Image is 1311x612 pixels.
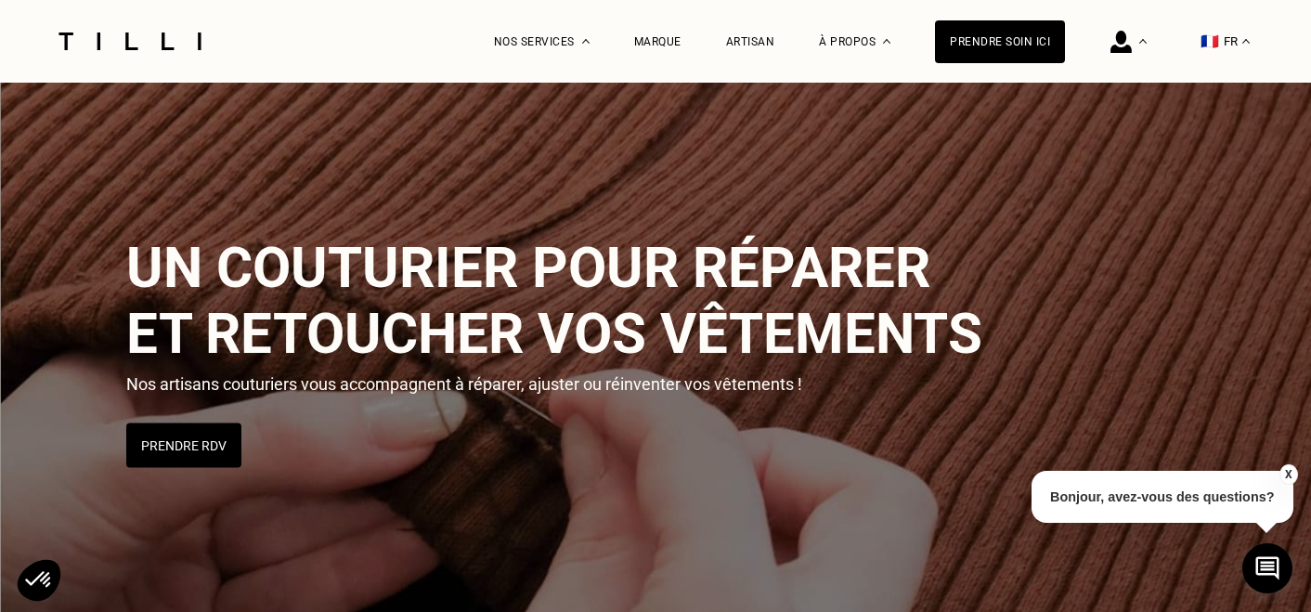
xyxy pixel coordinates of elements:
[1032,471,1293,523] p: Bonjour, avez-vous des questions?
[126,373,814,393] p: Nos artisans couturiers vous accompagnent à réparer, ajuster ou réinventer vos vêtements !
[726,35,775,48] a: Artisan
[582,39,590,44] img: Menu déroulant
[52,33,208,50] img: Logo du service de couturière Tilli
[1139,39,1147,44] img: Menu déroulant
[883,39,890,44] img: Menu déroulant à propos
[1279,464,1297,485] button: X
[126,300,982,366] span: et retoucher vos vêtements
[634,35,681,48] a: Marque
[1110,31,1132,53] img: icône connexion
[126,423,241,467] button: Prendre RDV
[1201,33,1219,50] span: 🇫🇷
[126,234,930,300] span: Un couturier pour réparer
[935,20,1065,63] a: Prendre soin ici
[1242,39,1250,44] img: menu déroulant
